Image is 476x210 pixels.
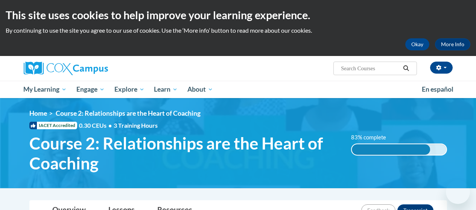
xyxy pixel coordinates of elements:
a: Explore [109,81,149,98]
a: Cox Campus [24,62,159,75]
img: Cox Campus [24,62,108,75]
button: Search [400,64,412,73]
span: My Learning [23,85,67,94]
span: • [108,122,112,129]
a: More Info [435,38,470,50]
span: Learn [154,85,178,94]
span: About [187,85,213,94]
a: Home [29,109,47,117]
span: 3 Training Hours [114,122,158,129]
span: Explore [114,85,144,94]
iframe: Button to launch messaging window [446,180,470,204]
span: 0.30 CEUs [79,121,114,130]
h2: This site uses cookies to help improve your learning experience. [6,8,470,23]
span: Course 2: Relationships are the Heart of Coaching [56,109,201,117]
p: By continuing to use the site you agree to our use of cookies. Use the ‘More info’ button to read... [6,26,470,35]
div: 83% complete [352,144,430,155]
a: About [182,81,218,98]
span: En español [422,85,453,93]
button: Okay [405,38,429,50]
a: Learn [149,81,182,98]
input: Search Courses [340,64,400,73]
a: En español [417,82,458,97]
label: 83% complete [351,133,394,142]
div: Main menu [18,81,458,98]
button: Account Settings [430,62,453,74]
span: Course 2: Relationships are the Heart of Coaching [29,133,340,173]
a: My Learning [19,81,72,98]
span: Engage [76,85,105,94]
a: Engage [71,81,109,98]
span: IACET Accredited [29,122,77,129]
